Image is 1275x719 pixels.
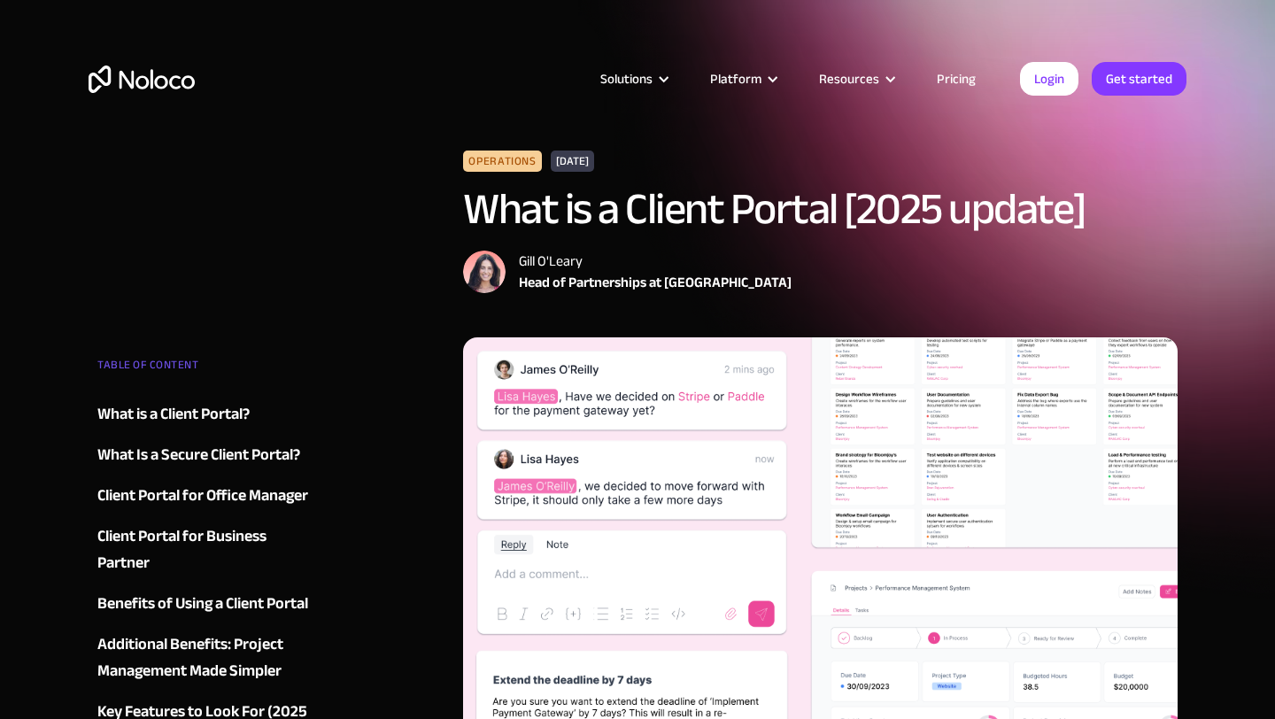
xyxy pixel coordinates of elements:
h1: What is a Client Portal [2025 update] [463,185,1178,233]
a: Client Portal for Business Partner [97,523,312,576]
div: Platform [710,67,761,90]
div: Benefits of Using a Client Portal [97,591,308,617]
div: TABLE OF CONTENT [97,352,312,387]
a: Pricing [915,67,998,90]
div: Solutions [600,67,653,90]
a: Additional Benefits: Project Management Made Simpler [97,631,312,684]
div: Client Portal for Office Manager [97,483,308,509]
a: home [89,66,195,93]
a: Get started [1092,62,1186,96]
div: What Is a Secure Client Portal? [97,442,300,468]
a: Benefits of Using a Client Portal [97,591,312,617]
div: Gill O'Leary [519,251,792,272]
div: Head of Partnerships at [GEOGRAPHIC_DATA] [519,272,792,293]
a: Client Portal for Office Manager [97,483,312,509]
a: What Is a Secure Client Portal? [97,442,312,468]
a: Login [1020,62,1078,96]
div: Resources [819,67,879,90]
div: Resources [797,67,915,90]
div: What is a Client Portal? [97,401,250,428]
div: Solutions [578,67,688,90]
a: What is a Client Portal? [97,401,312,428]
div: Platform [688,67,797,90]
